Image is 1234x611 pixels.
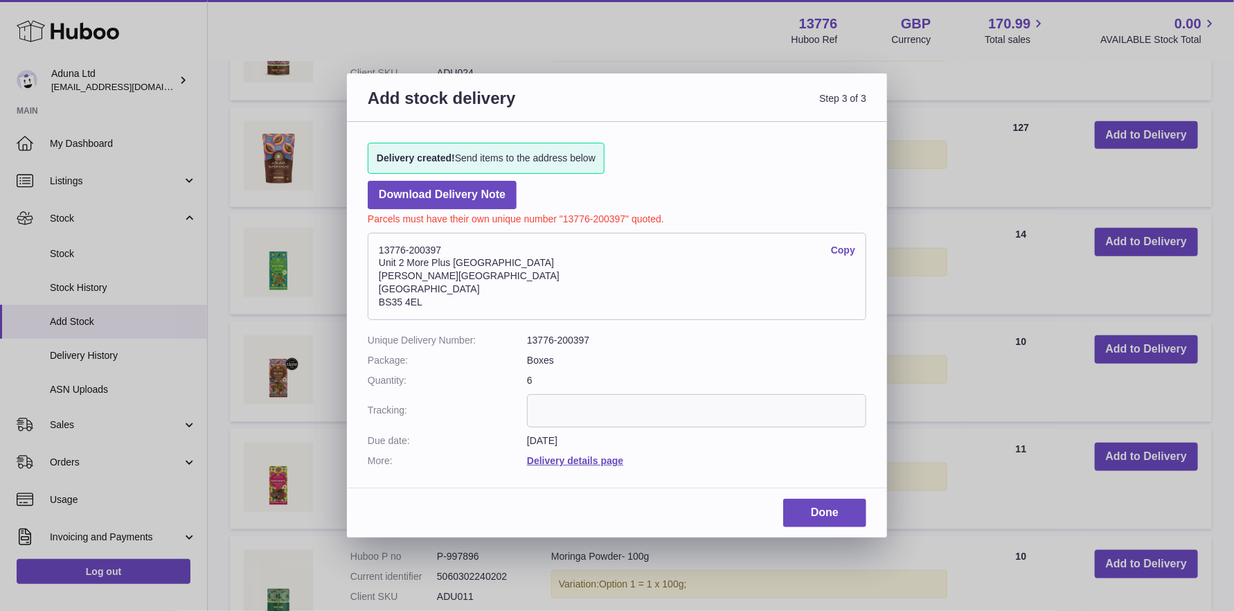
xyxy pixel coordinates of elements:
[527,334,866,347] dd: 13776-200397
[527,434,866,448] dd: [DATE]
[368,354,527,367] dt: Package:
[368,209,866,226] p: Parcels must have their own unique number "13776-200397" quoted.
[377,152,455,163] strong: Delivery created!
[368,233,866,320] address: 13776-200397 Unit 2 More Plus [GEOGRAPHIC_DATA] [PERSON_NAME][GEOGRAPHIC_DATA] [GEOGRAPHIC_DATA] ...
[368,374,527,387] dt: Quantity:
[368,334,527,347] dt: Unique Delivery Number:
[783,499,866,527] a: Done
[831,244,855,257] a: Copy
[617,87,866,125] span: Step 3 of 3
[527,455,623,466] a: Delivery details page
[368,87,617,125] h3: Add stock delivery
[377,152,596,165] span: Send items to the address below
[368,434,527,448] dt: Due date:
[368,394,527,427] dt: Tracking:
[527,354,866,367] dd: Boxes
[368,454,527,468] dt: More:
[527,374,866,387] dd: 6
[368,181,517,209] a: Download Delivery Note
